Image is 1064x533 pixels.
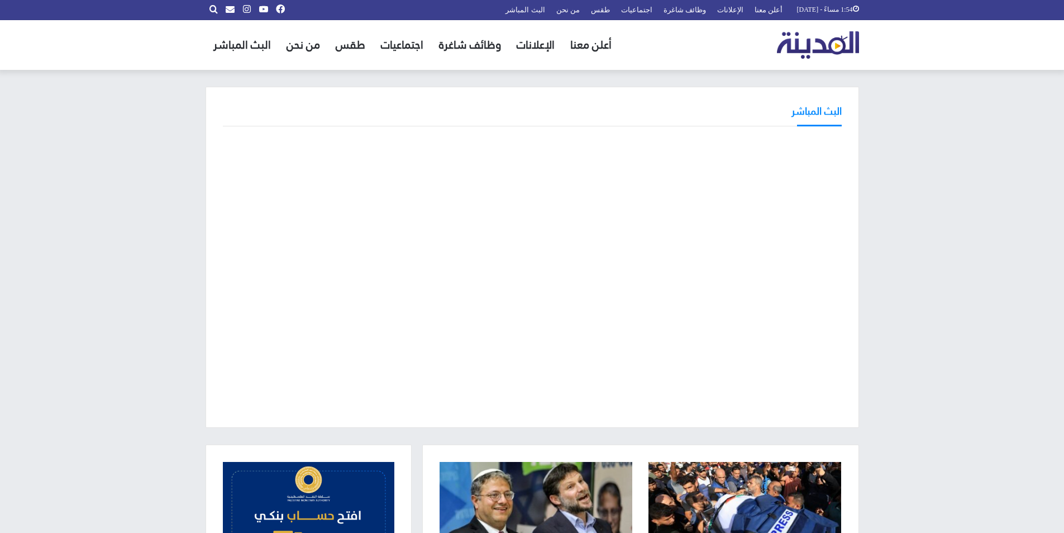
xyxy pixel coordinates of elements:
h3: البث المباشر [791,104,842,118]
a: وظائف شاغرة [431,20,509,70]
a: البث المباشر [206,20,279,70]
a: من نحن [279,20,328,70]
a: اجتماعيات [373,20,431,70]
a: الإعلانات [509,20,562,70]
img: تلفزيون المدينة [777,31,859,59]
a: طقس [328,20,373,70]
a: أعلن معنا [562,20,619,70]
